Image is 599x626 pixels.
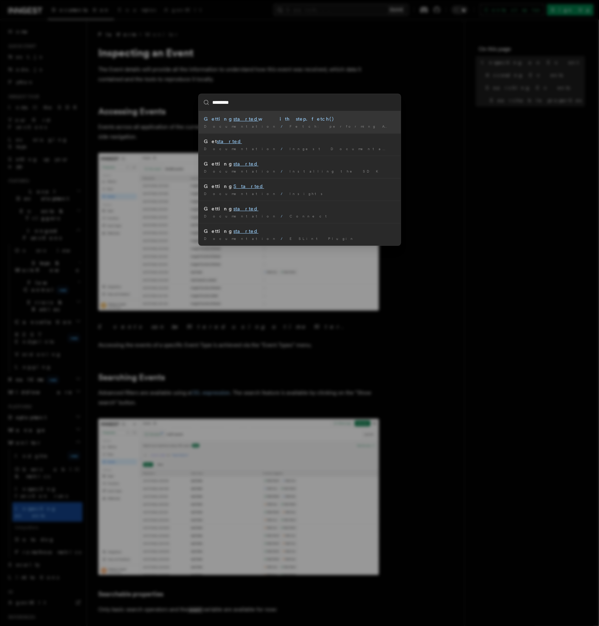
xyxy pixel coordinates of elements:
[204,115,395,122] div: Getting with step.fetch()
[204,169,278,173] span: Documentation
[204,236,278,241] span: Documentation
[281,191,287,196] span: /
[281,169,287,173] span: /
[204,205,395,212] div: Getting
[290,147,405,151] span: Inngest Documentation
[204,160,395,167] div: Getting
[234,183,264,189] mark: Started
[281,124,287,128] span: /
[234,206,259,211] mark: started
[204,138,395,145] div: Get
[281,147,287,151] span: /
[234,228,259,234] mark: started
[290,169,380,173] span: Installing the SDK
[290,191,327,196] span: Insights
[204,147,278,151] span: Documentation
[204,191,278,196] span: Documentation
[204,183,395,190] div: Getting
[217,139,242,144] mark: started
[204,124,278,128] span: Documentation
[290,214,332,218] span: Connect
[281,236,287,241] span: /
[234,116,259,122] mark: started
[234,161,259,167] mark: started
[204,228,395,235] div: Getting
[204,214,278,218] span: Documentation
[281,214,287,218] span: /
[290,236,356,241] span: ESLint Plugin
